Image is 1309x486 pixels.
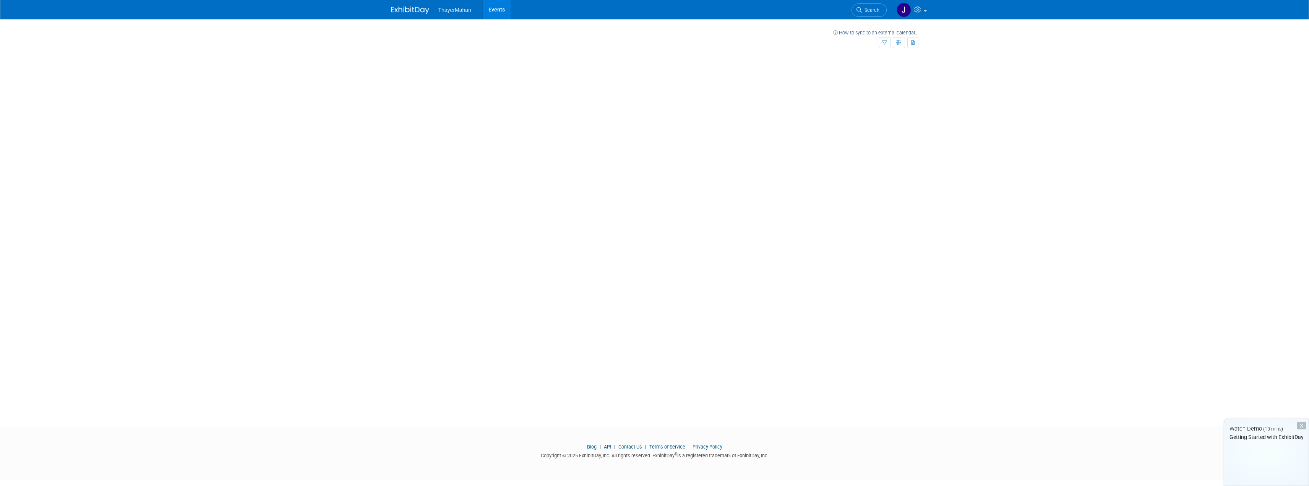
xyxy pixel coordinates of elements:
sup: ® [675,452,677,456]
span: (13 mins) [1263,426,1283,432]
span: | [598,444,603,450]
a: How to sync to an external calendar... [833,30,918,36]
a: Terms of Service [649,444,685,450]
a: Search [852,3,887,17]
div: Getting Started with ExhibitDay [1224,433,1309,441]
img: ExhibitDay [391,7,429,14]
span: | [612,444,617,450]
a: Privacy Policy [693,444,722,450]
div: Watch Demo [1224,425,1309,433]
img: Jarrett Russell [897,3,911,17]
a: Contact Us [618,444,642,450]
a: Blog [587,444,597,450]
a: API [604,444,611,450]
span: | [686,444,691,450]
span: Search [862,7,879,13]
div: Dismiss [1297,422,1306,429]
span: ThayerMahan [438,7,471,13]
span: | [643,444,648,450]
